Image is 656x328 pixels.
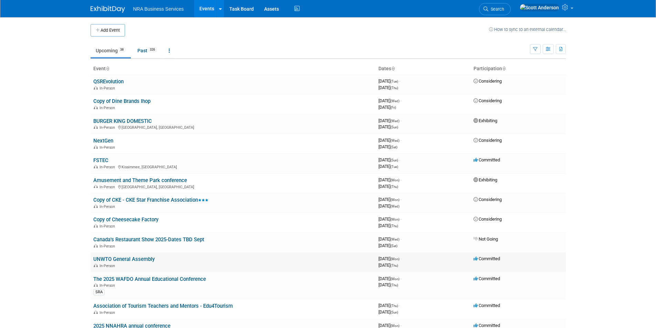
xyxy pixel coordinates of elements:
span: NRA Business Services [133,6,184,12]
span: (Thu) [391,283,398,287]
span: Considering [473,78,502,84]
img: In-Person Event [94,264,98,267]
img: In-Person Event [94,244,98,247]
img: In-Person Event [94,185,98,188]
span: (Mon) [391,198,399,202]
span: Exhibiting [473,177,497,182]
span: (Mon) [391,257,399,261]
span: - [400,98,402,103]
span: In-Person [100,125,117,130]
span: [DATE] [378,177,402,182]
span: (Mon) [391,277,399,281]
span: In-Person [100,283,117,288]
span: [DATE] [378,197,402,202]
span: (Thu) [391,264,398,267]
a: QSREvolution [93,78,124,85]
span: (Wed) [391,99,399,103]
a: BURGER KING DOMESTIC [93,118,152,124]
span: Exhibiting [473,118,497,123]
span: - [399,303,400,308]
span: Committed [473,256,500,261]
span: (Sun) [391,125,398,129]
span: [DATE] [378,243,397,248]
span: [DATE] [378,223,398,228]
img: In-Person Event [94,106,98,109]
a: Copy of Dine Brands Ihop [93,98,150,104]
img: In-Person Event [94,283,98,287]
span: In-Person [100,145,117,150]
span: [DATE] [378,144,397,149]
th: Dates [376,63,471,75]
span: (Tue) [391,80,398,83]
span: Committed [473,157,500,162]
span: (Thu) [391,224,398,228]
span: [DATE] [378,164,398,169]
span: [DATE] [378,98,402,103]
span: - [400,118,402,123]
span: [DATE] [378,263,398,268]
span: [DATE] [378,105,396,110]
img: ExhibitDay [91,6,125,13]
span: - [400,138,402,143]
div: SRA [93,289,105,295]
span: In-Person [100,264,117,268]
div: Kissimmee, [GEOGRAPHIC_DATA] [93,164,373,169]
span: (Wed) [391,237,399,241]
span: In-Person [100,86,117,91]
a: Copy of Cheesecake Factory [93,216,158,223]
span: Considering [473,138,502,143]
span: [DATE] [378,157,400,162]
span: In-Person [100,244,117,248]
span: (Mon) [391,324,399,328]
a: Sort by Participation Type [502,66,506,71]
span: (Thu) [391,185,398,189]
a: Search [479,3,511,15]
img: In-Person Event [94,145,98,149]
span: - [400,276,402,281]
span: (Sun) [391,158,398,162]
span: In-Person [100,224,117,229]
img: In-Person Event [94,165,98,168]
span: Considering [473,197,502,202]
a: Canada's Restaurant Show 2025-Dates TBD Sept [93,236,204,243]
span: [DATE] [378,138,402,143]
span: (Wed) [391,204,399,208]
span: (Tue) [391,165,398,169]
a: UNWTO General Assembly [93,256,155,262]
span: [DATE] [378,303,400,308]
span: - [400,323,402,328]
span: In-Person [100,106,117,110]
span: (Thu) [391,86,398,90]
div: [GEOGRAPHIC_DATA], [GEOGRAPHIC_DATA] [93,184,373,189]
span: - [400,177,402,182]
span: [DATE] [378,276,402,281]
button: Add Event [91,24,125,36]
a: Past326 [132,44,162,57]
span: [DATE] [378,203,399,209]
img: In-Person Event [94,86,98,89]
span: (Mon) [391,178,399,182]
span: - [399,157,400,162]
span: [DATE] [378,256,402,261]
span: 38 [118,47,126,52]
a: The 2025 WAFDO Annual Educational Conference [93,276,206,282]
span: Search [488,7,504,12]
a: Copy of CKE - CKE Star Franchise Association [93,197,208,203]
a: Upcoming38 [91,44,131,57]
span: Considering [473,98,502,103]
img: Scott Anderson [520,4,559,11]
span: (Wed) [391,139,399,142]
span: (Mon) [391,218,399,221]
span: In-Person [100,310,117,315]
img: In-Person Event [94,204,98,208]
span: [DATE] [378,124,398,129]
div: [GEOGRAPHIC_DATA], [GEOGRAPHIC_DATA] [93,124,373,130]
span: (Fri) [391,106,396,109]
span: (Thu) [391,304,398,308]
a: Association of Tourism Teachers and Mentors - Edu4Tourism [93,303,233,309]
span: In-Person [100,204,117,209]
a: Sort by Start Date [391,66,395,71]
span: - [399,78,400,84]
span: Committed [473,276,500,281]
a: How to sync to an external calendar... [489,27,566,32]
